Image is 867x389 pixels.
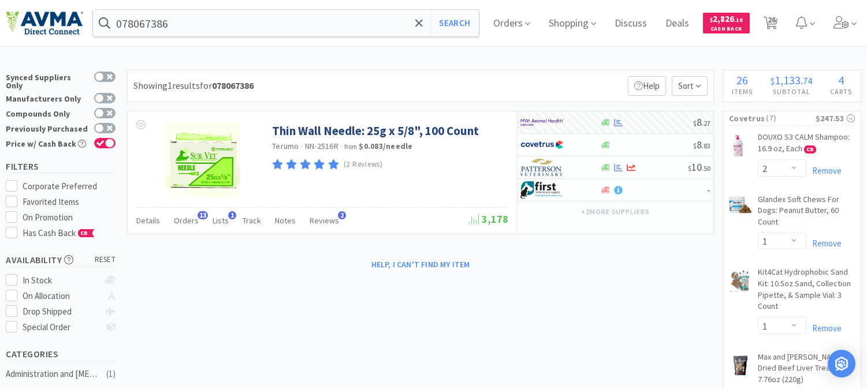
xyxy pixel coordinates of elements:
[212,80,254,91] strong: 078067386
[702,164,710,173] span: . 50
[344,143,357,151] span: from
[23,179,116,193] div: Corporate Preferred
[762,86,821,97] h4: Subtotal
[198,211,208,219] span: 13
[6,347,116,361] h5: Categories
[6,108,88,118] div: Compounds Only
[729,196,752,214] img: df34964ed98945c9b5196f2fbd44ad92_231910.png
[6,123,88,133] div: Previously Purchased
[310,215,339,226] span: Reviews
[693,119,697,128] span: $
[806,238,842,249] a: Remove
[6,253,116,267] h5: Availability
[228,211,236,219] span: 1
[200,80,254,91] span: for
[610,18,652,29] a: Discuss
[661,18,694,29] a: Deals
[729,112,765,125] span: Covetrus
[272,141,299,151] a: Terumo
[6,11,83,35] img: e4e33dab9f054f5782a47901c742baa9_102.png
[243,215,261,226] span: Track
[693,138,710,151] span: 8
[838,73,844,87] span: 4
[759,20,783,30] a: 26
[693,141,697,150] span: $
[672,76,708,96] span: Sort
[806,323,842,334] a: Remove
[6,93,88,103] div: Manufacturers Only
[703,8,750,39] a: $2,826.18Cash Back
[520,181,564,199] img: 67d67680309e4a0bb49a5ff0391dcc42_6.png
[23,211,116,225] div: On Promotion
[344,159,383,171] p: (2 Reviews)
[729,269,752,292] img: 958ffd4ad7f147febef31e00bcb80033_35198.png
[520,159,564,176] img: f5e969b455434c6296c6d81ef179fa71_3.png
[805,146,816,153] span: CB
[702,141,710,150] span: . 83
[575,204,656,220] button: +2more suppliers
[723,86,762,97] h4: Items
[758,132,855,159] a: DOUXO S3 CALM Shampoo: 16.9 oz, Each CB
[133,78,254,93] div: Showing 1 results
[771,75,775,87] span: $
[23,305,99,319] div: Drop Shipped
[136,215,160,226] span: Details
[6,138,88,148] div: Price w/ Cash Back
[729,354,752,377] img: 5ef1a1c0f6924c64b5042b9d2bb47f9d_545231.png
[6,367,99,381] div: Administration and [MEDICAL_DATA]
[6,160,116,173] h5: Filters
[688,164,691,173] span: $
[702,119,710,128] span: . 27
[806,165,842,176] a: Remove
[758,194,855,233] a: Glandex Soft Chews For Dogs: Peanut Butter, 60 Count
[275,215,296,226] span: Notes
[364,255,477,274] button: Help, I can't find my item
[520,136,564,154] img: 77fca1acd8b6420a9015268ca798ef17_1.png
[338,211,346,219] span: 2
[106,367,116,381] div: ( 1 )
[272,123,479,139] a: Thin Wall Needle: 25g x 5/8", 100 Count
[710,26,743,33] span: Cash Back
[359,141,412,151] strong: $0.083 / needle
[710,13,743,24] span: 2,826
[430,10,478,36] button: Search
[23,195,116,209] div: Favorited Items
[23,320,99,334] div: Special Order
[95,254,116,266] span: reset
[736,73,748,87] span: 26
[729,134,746,157] img: 123c033b2e6d4da08fae1bdf97fd51f8_399036.png
[6,72,88,89] div: Synced Suppliers Only
[93,10,479,36] input: Search by item, sku, manufacturer, ingredient, size...
[79,230,90,237] span: CB
[758,267,855,316] a: Kit4Cat Hydrophobic Sand Kit: 10.5oz Sand, Collection Pipette, & Sample Vial: 3 Count
[174,215,199,226] span: Orders
[340,141,343,151] span: ·
[520,114,564,131] img: f6b2451649754179b5b4e0c70c3f7cb0_2.png
[165,123,240,198] img: b46b24e71a8140a88ba7053da78a1f75_137292.png
[707,183,710,196] span: -
[803,75,812,87] span: 74
[301,141,303,151] span: ·
[23,289,99,303] div: On Allocation
[821,86,861,97] h4: Carts
[765,113,815,124] span: ( 7 )
[816,112,855,125] div: $247.53
[762,74,821,86] div: .
[628,76,666,96] p: Help
[688,160,710,174] span: 10
[23,274,99,287] div: In Stock
[734,16,743,24] span: . 18
[213,215,229,226] span: Lists
[775,73,801,87] span: 1,133
[305,141,338,151] span: NN-2516R
[469,212,508,226] span: 3,178
[693,115,710,129] span: 8
[710,16,713,24] span: $
[23,227,95,238] span: Has Cash Back
[828,350,855,377] div: Open Intercom Messenger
